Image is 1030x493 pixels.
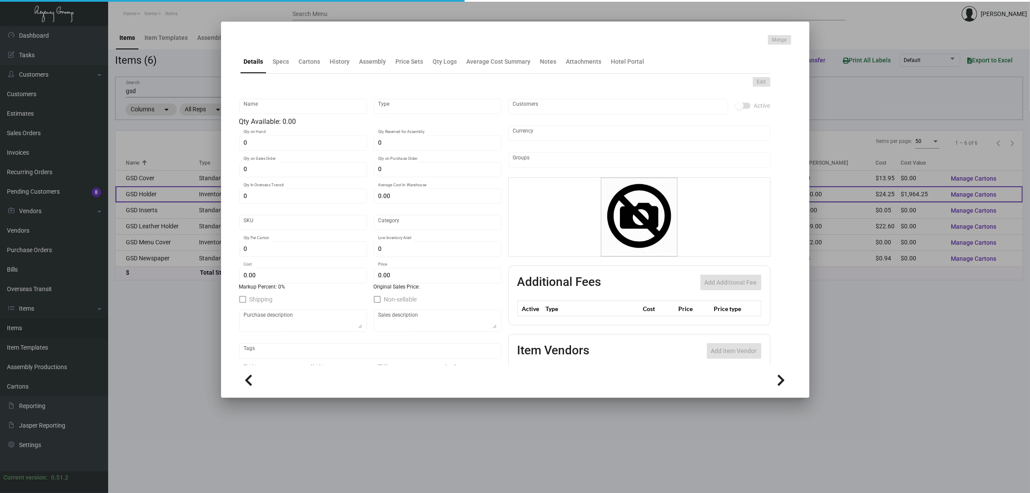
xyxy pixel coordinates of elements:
div: Price Sets [396,57,424,66]
th: Price [676,301,712,316]
span: Merge [772,36,787,44]
h2: Additional Fees [517,275,601,290]
button: Edit [753,77,770,87]
input: Add new.. [513,156,766,163]
input: Add new.. [513,103,723,110]
th: Price type [712,301,751,316]
span: Add Additional Fee [705,279,757,286]
button: Merge [768,35,791,45]
span: Shipping [250,294,273,305]
div: Cartons [299,57,321,66]
div: Current version: [3,473,48,482]
div: History [330,57,350,66]
div: Details [244,57,263,66]
div: Hotel Portal [611,57,645,66]
span: Add item Vendor [711,347,757,354]
div: 0.51.2 [51,473,68,482]
th: Active [517,301,544,316]
span: Non-sellable [384,294,417,305]
h2: Item Vendors [517,343,590,359]
button: Add item Vendor [707,343,761,359]
th: Type [544,301,641,316]
div: Qty Logs [433,57,457,66]
button: Add Additional Fee [700,275,761,290]
div: Notes [540,57,557,66]
div: Assembly [359,57,386,66]
div: Average Cost Summary [467,57,531,66]
span: Edit [757,78,766,86]
div: Attachments [566,57,602,66]
div: Qty Available: 0.00 [239,117,501,127]
div: Specs [273,57,289,66]
th: Cost [641,301,676,316]
span: Active [754,101,770,111]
